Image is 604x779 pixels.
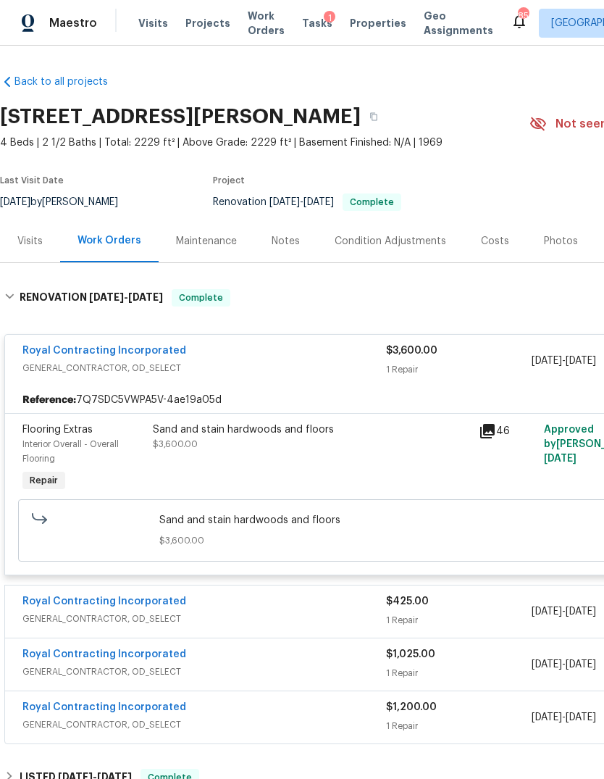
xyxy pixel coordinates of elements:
[424,9,493,38] span: Geo Assignments
[269,197,334,207] span: -
[303,197,334,207] span: [DATE]
[22,649,186,659] a: Royal Contracting Incorporated
[386,666,532,680] div: 1 Repair
[22,361,386,375] span: GENERAL_CONTRACTOR, OD_SELECT
[24,473,64,488] span: Repair
[248,9,285,38] span: Work Orders
[22,346,186,356] a: Royal Contracting Incorporated
[22,665,386,679] span: GENERAL_CONTRACTOR, OD_SELECT
[532,607,562,617] span: [DATE]
[269,197,300,207] span: [DATE]
[173,291,229,305] span: Complete
[481,234,509,249] div: Costs
[22,440,119,463] span: Interior Overall - Overall Flooring
[213,197,401,207] span: Renovation
[386,362,532,377] div: 1 Repair
[386,719,532,733] div: 1 Repair
[302,18,332,28] span: Tasks
[22,425,93,435] span: Flooring Extras
[22,702,186,712] a: Royal Contracting Incorporated
[566,659,596,670] span: [DATE]
[386,613,532,628] div: 1 Repair
[532,657,596,672] span: -
[386,596,429,607] span: $425.00
[22,596,186,607] a: Royal Contracting Incorporated
[49,16,97,30] span: Maestro
[153,440,198,449] span: $3,600.00
[361,104,387,130] button: Copy Address
[272,234,300,249] div: Notes
[128,292,163,302] span: [DATE]
[138,16,168,30] span: Visits
[185,16,230,30] span: Projects
[89,292,163,302] span: -
[386,649,435,659] span: $1,025.00
[566,356,596,366] span: [DATE]
[20,289,163,307] h6: RENOVATION
[386,702,437,712] span: $1,200.00
[89,292,124,302] span: [DATE]
[479,422,535,440] div: 46
[153,422,470,437] div: Sand and stain hardwoods and floors
[544,234,578,249] div: Photos
[532,356,562,366] span: [DATE]
[77,233,141,248] div: Work Orders
[386,346,437,356] span: $3,600.00
[335,234,446,249] div: Condition Adjustments
[17,234,43,249] div: Visits
[532,710,596,725] span: -
[344,198,400,207] span: Complete
[566,607,596,617] span: [DATE]
[566,712,596,722] span: [DATE]
[544,454,576,464] span: [DATE]
[532,354,596,368] span: -
[532,659,562,670] span: [DATE]
[518,9,528,23] div: 85
[532,712,562,722] span: [DATE]
[22,717,386,732] span: GENERAL_CONTRACTOR, OD_SELECT
[213,176,245,185] span: Project
[22,612,386,626] span: GENERAL_CONTRACTOR, OD_SELECT
[176,234,237,249] div: Maintenance
[324,11,335,25] div: 1
[22,393,76,407] b: Reference:
[532,604,596,619] span: -
[350,16,406,30] span: Properties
